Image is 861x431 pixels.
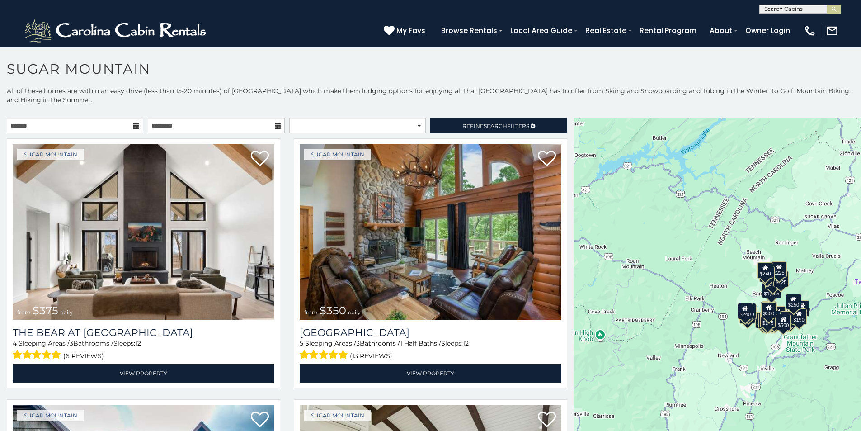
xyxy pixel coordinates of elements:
span: (13 reviews) [350,350,392,362]
a: Sugar Mountain [17,149,84,160]
div: $240 [738,303,753,319]
span: daily [348,309,361,316]
div: Sleeping Areas / Bathrooms / Sleeps: [300,339,561,362]
a: View Property [300,364,561,383]
div: $125 [773,271,789,287]
a: Add to favorites [251,411,269,430]
a: Real Estate [581,23,631,38]
span: 12 [463,339,469,347]
a: RefineSearchFilters [430,118,567,133]
a: Rental Program [635,23,701,38]
span: 1 Half Baths / [400,339,441,347]
span: from [17,309,31,316]
img: Grouse Moor Lodge [300,144,561,320]
a: Local Area Guide [506,23,577,38]
span: Search [484,123,507,129]
a: [GEOGRAPHIC_DATA] [300,327,561,339]
img: phone-regular-white.png [804,24,816,37]
img: White-1-2.png [23,17,210,44]
a: Sugar Mountain [304,149,371,160]
span: Refine Filters [462,123,529,129]
div: $175 [760,312,776,328]
a: The Bear At [GEOGRAPHIC_DATA] [13,327,274,339]
div: $225 [772,261,787,278]
img: mail-regular-white.png [826,24,838,37]
span: 12 [135,339,141,347]
a: Sugar Mountain [304,410,371,421]
h3: Grouse Moor Lodge [300,327,561,339]
h3: The Bear At Sugar Mountain [13,327,274,339]
div: $190 [761,301,776,317]
div: $155 [794,300,809,317]
div: Sleeping Areas / Bathrooms / Sleeps: [13,339,274,362]
div: $195 [780,311,795,327]
span: 3 [70,339,73,347]
div: $155 [759,313,774,329]
a: The Bear At Sugar Mountain from $375 daily [13,144,274,320]
span: 4 [13,339,17,347]
a: Sugar Mountain [17,410,84,421]
a: My Favs [384,25,428,37]
a: View Property [13,364,274,383]
span: $350 [320,304,346,317]
a: Owner Login [741,23,795,38]
div: $240 [758,262,773,279]
span: 5 [300,339,303,347]
a: Add to favorites [538,150,556,169]
span: My Favs [396,25,425,36]
div: $500 [776,314,791,330]
a: Browse Rentals [437,23,502,38]
div: $300 [761,302,776,318]
div: $200 [770,306,786,322]
a: Add to favorites [251,150,269,169]
img: The Bear At Sugar Mountain [13,144,274,320]
div: $1,095 [762,282,782,298]
span: from [304,309,318,316]
a: About [705,23,737,38]
a: Add to favorites [538,411,556,430]
a: Grouse Moor Lodge from $350 daily [300,144,561,320]
span: $375 [33,304,58,317]
div: $250 [786,294,801,310]
span: (6 reviews) [63,350,104,362]
span: 3 [356,339,360,347]
span: daily [60,309,73,316]
div: $190 [791,308,807,325]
